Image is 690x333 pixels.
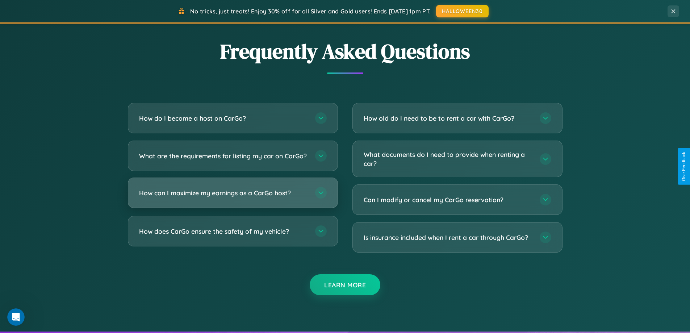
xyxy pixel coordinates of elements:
[139,114,308,123] h3: How do I become a host on CarGo?
[190,8,431,15] span: No tricks, just treats! Enjoy 30% off for all Silver and Gold users! Ends [DATE] 1pm PT.
[436,5,489,17] button: HALLOWEEN30
[128,37,563,65] h2: Frequently Asked Questions
[364,233,532,242] h3: Is insurance included when I rent a car through CarGo?
[139,188,308,197] h3: How can I maximize my earnings as a CarGo host?
[7,308,25,326] iframe: Intercom live chat
[310,274,380,295] button: Learn More
[364,150,532,168] h3: What documents do I need to provide when renting a car?
[364,195,532,204] h3: Can I modify or cancel my CarGo reservation?
[364,114,532,123] h3: How old do I need to be to rent a car with CarGo?
[139,151,308,161] h3: What are the requirements for listing my car on CarGo?
[681,152,686,181] div: Give Feedback
[139,227,308,236] h3: How does CarGo ensure the safety of my vehicle?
